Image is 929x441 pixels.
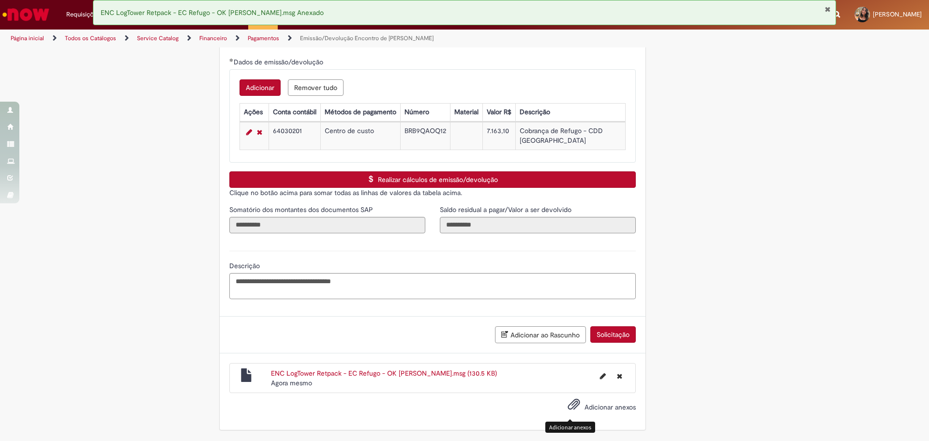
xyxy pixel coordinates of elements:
[101,8,324,17] span: ENC LogTower Retpack - EC Refugo - OK [PERSON_NAME].msg Anexado
[240,79,281,96] button: Add a row for Dados de emissão/devolução
[495,326,586,343] button: Adicionar ao Rascunho
[11,34,44,42] a: Página inicial
[300,34,434,42] a: Emissão/Devolução Encontro de [PERSON_NAME]
[244,126,255,138] a: Editar Linha 1
[590,326,636,343] button: Solicitação
[440,205,573,214] label: Somente leitura - Saldo residual a pagar/Valor a ser devolvido
[482,103,515,121] th: Valor R$
[229,188,636,198] p: Clique no botão acima para somar todas as linhas de valores da tabela acima.
[440,217,636,233] input: Saldo residual a pagar/Valor a ser devolvido
[269,103,320,121] th: Conta contábil
[65,34,116,42] a: Todos os Catálogos
[271,379,312,387] time: 29/09/2025 10:12:54
[584,403,636,411] span: Adicionar anexos
[873,10,922,18] span: [PERSON_NAME]
[565,395,583,418] button: Adicionar anexos
[229,58,234,62] span: Obrigatório Preenchido
[320,103,400,121] th: Métodos de pagamento
[66,10,100,19] span: Requisições
[271,379,312,387] span: Agora mesmo
[400,122,450,150] td: BRB9QAOQ12
[229,273,636,299] textarea: Descrição
[611,368,628,384] button: Excluir ENC LogTower Retpack - EC Refugo - OK Marcio.msg
[482,122,515,150] td: 7.163,10
[269,122,320,150] td: 64030201
[515,103,625,121] th: Descrição
[824,5,831,13] button: Fechar Notificação
[255,126,265,138] a: Remover linha 1
[7,30,612,47] ul: Trilhas de página
[1,5,51,24] img: ServiceNow
[229,205,375,214] label: Somente leitura - Somatório dos montantes dos documentos SAP
[450,103,482,121] th: Material
[229,217,425,233] input: Somatório dos montantes dos documentos SAP
[288,79,344,96] button: Remove all rows for Dados de emissão/devolução
[137,34,179,42] a: Service Catalog
[320,122,400,150] td: Centro de custo
[229,261,262,270] span: Descrição
[515,122,625,150] td: Cobrança de Refugo - CDD [GEOGRAPHIC_DATA]
[229,171,636,188] button: Realizar cálculos de emissão/devolução
[271,369,497,378] a: ENC LogTower Retpack - EC Refugo - OK [PERSON_NAME].msg (130.5 KB)
[199,34,227,42] a: Financeiro
[248,34,279,42] a: Pagamentos
[545,422,595,433] div: Adicionar anexos
[234,58,325,66] span: Dados de emissão/devolução
[594,368,612,384] button: Editar nome de arquivo ENC LogTower Retpack - EC Refugo - OK Marcio.msg
[400,103,450,121] th: Número
[240,103,269,121] th: Ações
